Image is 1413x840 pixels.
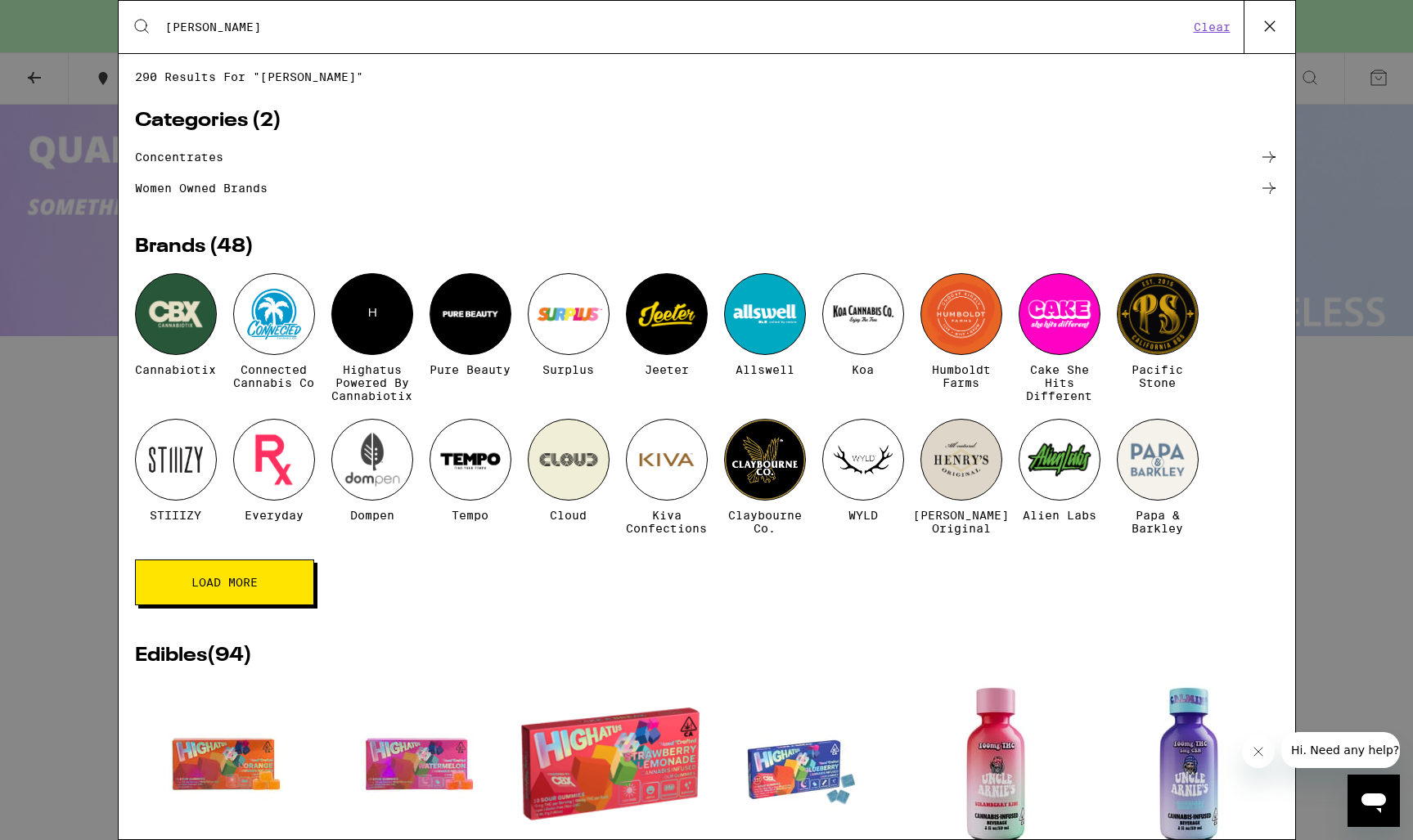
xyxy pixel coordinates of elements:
[350,509,394,522] span: Dompen
[135,237,1279,257] h2: Brands ( 48 )
[135,363,216,376] span: Cannabiotix
[1189,20,1235,34] button: Clear
[135,178,1279,198] a: Women owned brands
[331,273,413,355] div: H
[1117,363,1199,389] span: Pacific Stone
[848,509,878,522] span: WYLD
[1242,735,1275,768] iframe: Close message
[430,363,511,376] span: Pure Beauty
[452,509,488,522] span: Tempo
[135,559,314,605] button: Load More
[550,509,587,522] span: Cloud
[920,363,1002,389] span: Humboldt Farms
[724,509,806,535] span: Claybourne Co.
[913,509,1009,535] span: [PERSON_NAME] Original
[135,70,1279,83] span: 290 results for "[PERSON_NAME]"
[191,577,258,588] span: Load More
[164,20,1189,34] input: Search for products & categories
[233,363,315,389] span: Connected Cannabis Co
[645,363,689,376] span: Jeeter
[245,509,304,522] span: Everyday
[1019,363,1100,402] span: Cake She Hits Different
[331,363,413,402] span: Highatus Powered by Cannabiotix
[135,147,1279,167] a: concentrates
[1281,732,1400,768] iframe: Message from company
[135,111,1279,131] h2: Categories ( 2 )
[1348,775,1400,827] iframe: Button to launch messaging window
[1117,509,1199,535] span: Papa & Barkley
[135,646,1279,666] h2: Edibles ( 94 )
[736,363,794,376] span: Allswell
[150,509,201,522] span: STIIIZY
[852,363,874,376] span: Koa
[626,509,708,535] span: Kiva Confections
[542,363,594,376] span: Surplus
[1023,509,1096,522] span: Alien Labs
